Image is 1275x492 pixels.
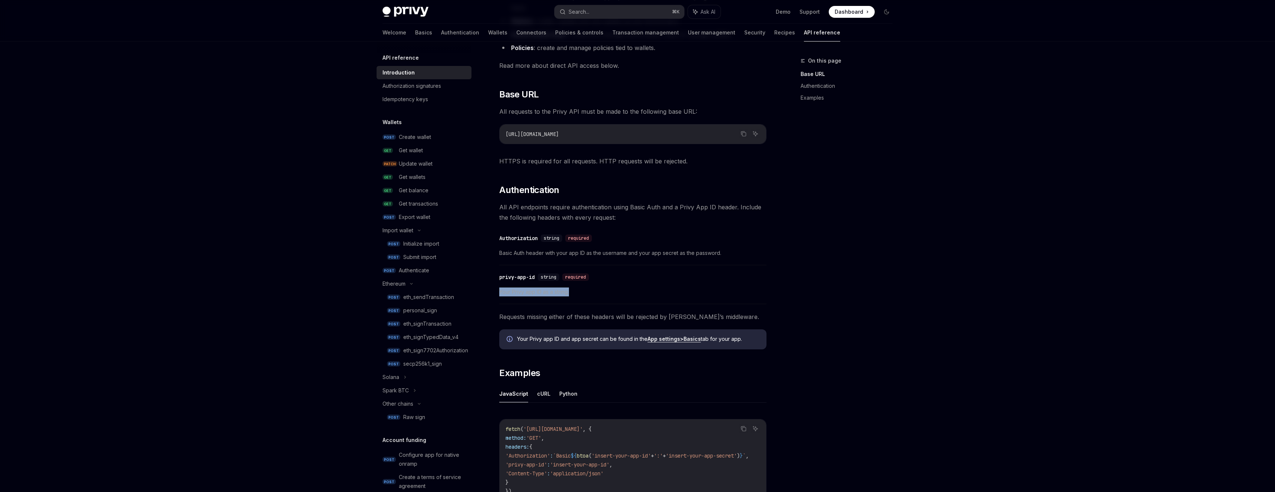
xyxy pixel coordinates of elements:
div: Get balance [399,186,428,195]
div: Authorization [499,235,538,242]
a: POSTRaw sign [377,410,471,424]
div: privy-app-id [499,273,535,281]
a: POSTConfigure app for native onramp [377,448,471,471]
span: string [544,235,559,241]
div: Initialize import [403,239,439,248]
div: Get transactions [399,199,438,208]
img: dark logo [382,7,428,17]
div: Create a terms of service agreement [399,473,467,491]
span: { [529,443,532,450]
a: POSTeth_signTransaction [377,317,471,330]
div: Other chains [382,399,413,408]
div: Update wallet [399,159,433,168]
div: Import wallet [382,226,413,235]
div: Ethereum [382,279,405,288]
div: Get wallets [399,173,425,182]
a: GETGet wallet [377,144,471,157]
div: Search... [569,7,589,16]
a: Transaction management [612,24,679,41]
span: POST [387,361,400,367]
span: Base URL [499,89,539,100]
span: 'insert-your-app-id' [550,461,609,468]
a: Support [799,8,820,16]
span: btoa [577,452,589,459]
a: POSTInitialize import [377,237,471,250]
span: POST [387,321,400,327]
span: ⌘ K [672,9,680,15]
a: Connectors [516,24,546,41]
span: All requests to the Privy API must be made to the following base URL: [499,106,766,117]
div: eth_sendTransaction [403,293,454,302]
span: 'insert-your-app-secret' [666,452,737,459]
span: , [609,461,612,468]
div: Get wallet [399,146,423,155]
div: personal_sign [403,306,437,315]
span: Your Privy app ID as a string. [499,287,766,296]
span: POST [387,348,400,353]
a: Demo [776,8,791,16]
div: Create wallet [399,133,431,142]
span: Ask AI [701,8,715,16]
span: headers: [506,443,529,450]
span: POST [382,479,396,485]
span: GET [382,174,393,180]
div: eth_signTransaction [403,319,451,328]
span: Examples [499,367,540,379]
span: On this page [808,56,841,65]
a: Base URL [801,68,898,80]
span: GET [382,188,393,193]
span: GET [382,201,393,207]
span: POST [382,134,396,140]
span: Requests missing either of these headers will be rejected by [PERSON_NAME]’s middleware. [499,312,766,322]
span: Read more about direct API access below. [499,60,766,71]
a: Introduction [377,66,471,79]
a: POSTsecp256k1_sign [377,357,471,370]
div: Configure app for native onramp [399,451,467,468]
span: : [547,461,550,468]
a: Examples [801,92,898,104]
span: POST [387,415,400,420]
span: ( [520,426,523,432]
h5: Wallets [382,118,402,127]
a: POSTExport wallet [377,210,471,224]
a: PATCHUpdate wallet [377,157,471,170]
span: [URL][DOMAIN_NAME] [506,131,559,137]
div: eth_signTypedData_v4 [403,333,458,342]
a: Dashboard [829,6,875,18]
span: + [663,452,666,459]
svg: Info [507,336,514,343]
div: Submit import [403,253,436,262]
span: HTTPS is required for all requests. HTTP requests will be rejected. [499,156,766,166]
div: Spark BTC [382,386,409,395]
span: } [506,479,509,486]
span: 'privy-app-id' [506,461,547,468]
a: Security [744,24,765,41]
span: 'Content-Type' [506,470,547,477]
div: Authorization signatures [382,82,441,90]
span: POST [387,241,400,247]
button: Toggle dark mode [881,6,892,18]
span: method: [506,435,526,441]
span: POST [387,255,400,260]
button: Copy the contents from the code block [739,129,748,139]
span: POST [382,215,396,220]
span: All API endpoints require authentication using Basic Auth and a Privy App ID header. Include the ... [499,202,766,223]
span: ( [589,452,592,459]
span: 'insert-your-app-id' [592,452,651,459]
span: string [541,274,556,280]
span: fetch [506,426,520,432]
span: Your Privy app ID and app secret can be found in the tab for your app. [517,335,759,343]
span: , [541,435,544,441]
button: Search...⌘K [554,5,684,19]
span: Basic Auth header with your app ID as the username and your app secret as the password. [499,249,766,257]
div: Authenticate [399,266,429,275]
a: Idempotency keys [377,93,471,106]
span: 'GET' [526,435,541,441]
span: : [547,470,550,477]
a: Policies & controls [555,24,603,41]
span: } [740,452,743,459]
span: : [550,452,553,459]
span: '[URL][DOMAIN_NAME]' [523,426,583,432]
button: cURL [537,385,550,402]
a: GETGet transactions [377,197,471,210]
